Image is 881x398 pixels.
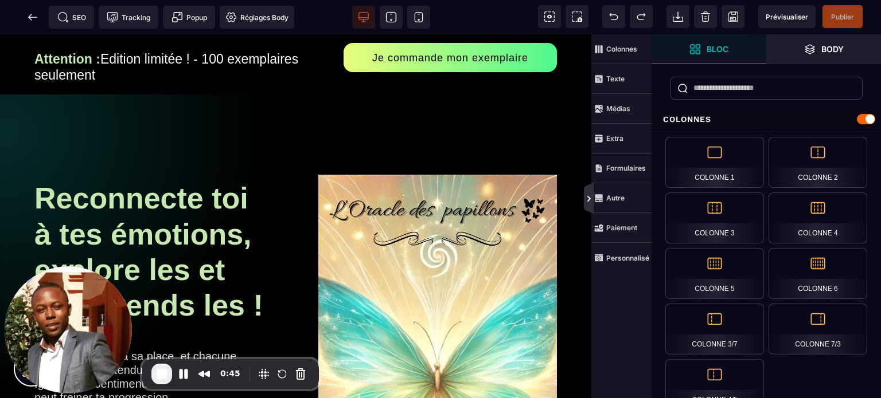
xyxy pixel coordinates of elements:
h1: Reconnecte toi à tes émotions, explore les et comprends les ! [34,140,293,295]
span: Colonnes [591,34,652,64]
div: Colonne 3 [665,192,764,243]
span: Voir les composants [538,5,561,28]
span: Paiement [591,213,652,243]
strong: Formulaires [606,164,646,172]
div: Colonne 6 [769,248,867,299]
strong: Texte [606,74,625,83]
span: Autre [591,183,652,213]
span: Ouvrir les blocs [652,34,766,64]
div: Colonnes [652,109,881,130]
span: Popup [171,11,207,23]
span: Personnalisé [591,243,652,273]
span: Publier [831,13,854,21]
div: Colonne 3/7 [665,304,764,354]
strong: Autre [606,194,625,202]
span: Métadata SEO [49,6,94,29]
span: Favicon [220,6,294,29]
span: Enregistrer le contenu [822,5,863,28]
span: Réglages Body [225,11,289,23]
button: Je commande mon exemplaire [344,9,557,38]
div: Colonne 4 [769,192,867,243]
strong: Paiement [606,223,637,232]
span: Code de suivi [99,6,158,29]
span: Tracking [107,11,150,23]
span: Aperçu [758,5,816,28]
span: Texte [591,64,652,94]
span: Importer [666,5,689,28]
text: Edition limitée ! - 100 exemplaires seulement [34,14,318,52]
span: Formulaires [591,153,652,183]
span: Rétablir [630,5,653,28]
span: Voir bureau [352,6,375,29]
span: Médias [591,94,652,124]
span: Créer une alerte modale [163,6,215,29]
strong: Colonnes [606,45,637,53]
span: Attention : [34,17,100,32]
strong: Body [821,45,844,53]
div: Colonne 5 [665,248,764,299]
div: Colonne 2 [769,137,867,188]
strong: Médias [606,104,630,113]
strong: Personnalisé [606,254,649,262]
span: Défaire [602,5,625,28]
span: Enregistrer [722,5,744,28]
span: SEO [57,11,86,23]
span: Voir mobile [407,6,430,29]
span: Nettoyage [694,5,717,28]
span: Voir tablette [380,6,403,29]
span: Afficher les vues [652,182,663,216]
span: Prévisualiser [766,13,808,21]
strong: Bloc [707,45,728,53]
div: Colonne 1 [665,137,764,188]
span: Capture d'écran [566,5,588,28]
span: Ouvrir les calques [766,34,881,64]
span: Retour [21,6,44,29]
span: Extra [591,124,652,153]
div: Colonne 7/3 [769,304,867,354]
strong: Extra [606,134,623,143]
